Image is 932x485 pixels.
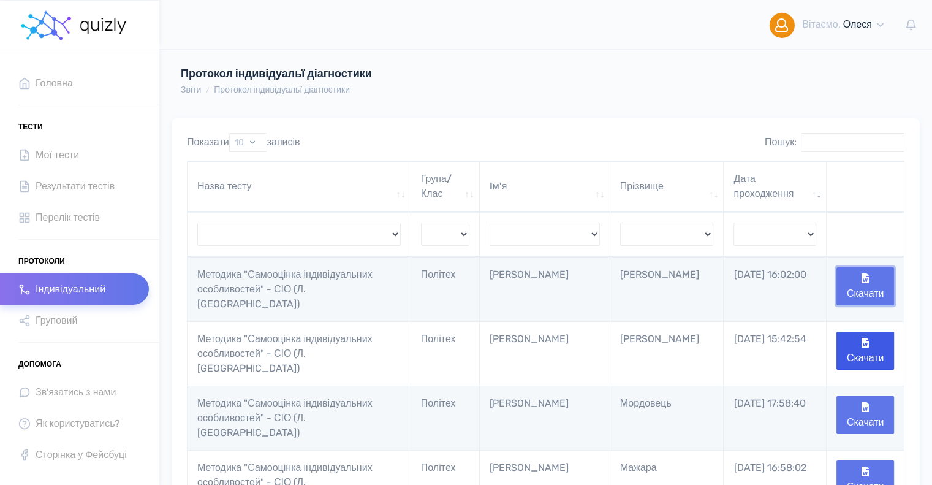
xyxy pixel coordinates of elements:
img: homepage [18,7,74,44]
span: Головна [36,75,73,91]
td: Політех [411,257,480,321]
th: Прiзвище: активувати для сортування стовпців за зростанням [610,161,724,212]
input: Пошук: [801,133,904,152]
span: Протоколи [18,252,65,270]
select: Показатизаписів [229,133,267,152]
td: [PERSON_NAME] [480,386,610,450]
td: Політех [411,321,480,386]
th: Група/Клас: активувати для сортування стовпців за зростанням [411,161,480,212]
nav: breadcrumb [181,83,350,96]
td: Методика "Самооцінка індивідуальних особливостей" - СІО (Л. [GEOGRAPHIC_DATA]) [188,257,411,321]
span: Груповий [36,312,77,329]
button: Скачати [836,332,894,370]
img: homepage [79,18,129,34]
li: Звіти [181,83,201,96]
label: Пошук: [765,133,904,152]
span: Олеся [843,18,871,30]
td: Мордовець [610,386,724,450]
span: Мої тести [36,147,79,163]
a: homepage homepage [18,1,129,50]
li: Протокол індивідуальї діагностики [201,83,350,96]
th: Назва тесту: активувати для сортування стовпців за зростанням [188,161,411,212]
span: Індивідуальний [36,281,105,297]
td: Методика "Самооцінка індивідуальних особливостей" - СІО (Л. [GEOGRAPHIC_DATA]) [188,386,411,450]
td: [DATE] 17:58:40 [724,386,827,450]
th: Дата проходження: активувати для сортування стовпців за зростанням [724,161,827,212]
span: Допомога [18,355,61,373]
label: Показати записів [187,133,300,152]
td: [PERSON_NAME] [480,257,610,321]
td: Методика "Самооцінка індивідуальних особливостей" - СІО (Л. [GEOGRAPHIC_DATA]) [188,321,411,386]
h4: Протокол індивідуальї діагностики [181,67,599,81]
span: Зв'язатись з нами [36,384,116,400]
td: Політех [411,386,480,450]
span: Результати тестів [36,178,115,194]
button: Скачати [836,267,894,305]
td: [PERSON_NAME] [610,321,724,386]
th: Iм'я: активувати для сортування стовпців за зростанням [480,161,610,212]
td: [PERSON_NAME] [480,321,610,386]
span: Тести [18,118,43,136]
span: Перелік тестів [36,209,100,226]
span: Як користуватись? [36,415,120,432]
span: Сторінка у Фейсбуці [36,446,127,463]
td: [PERSON_NAME] [610,257,724,321]
td: [DATE] 16:02:00 [724,257,827,321]
button: Скачати [836,396,894,434]
td: [DATE] 15:42:54 [724,321,827,386]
